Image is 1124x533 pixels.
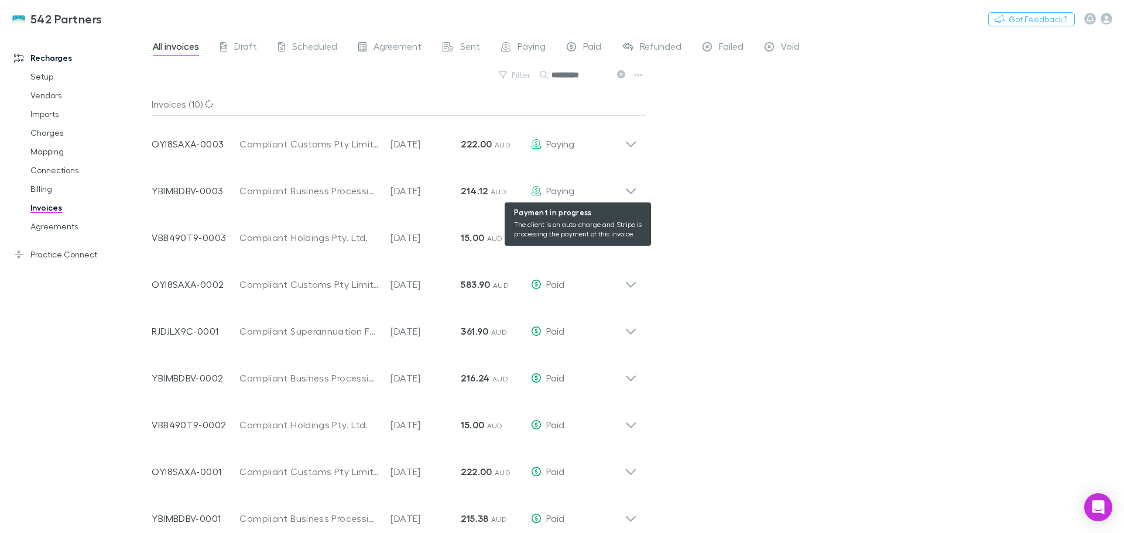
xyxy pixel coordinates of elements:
strong: 214.12 [461,185,488,197]
div: OYI8SAXA-0002Compliant Customs Pty Limited[DATE]583.90 AUDPaid [142,256,646,303]
span: Paid [583,40,601,56]
strong: 222.00 [461,466,492,477]
div: Compliant Business Processing Pty. Ltd. [239,184,379,198]
span: AUD [493,281,509,290]
span: Paid [546,325,564,336]
span: Paying [546,185,574,196]
div: Compliant Customs Pty Limited [239,137,379,151]
p: YBIMBDBV-0002 [152,371,239,385]
a: Connections [19,161,158,180]
p: RJDJLX9C-0001 [152,324,239,338]
span: Paid [546,466,564,477]
span: Void [781,40,800,56]
div: Compliant Customs Pty Limited [239,277,379,291]
div: Compliant Business Processing Pty. Ltd. [239,511,379,525]
span: All invoices [153,40,199,56]
a: Billing [19,180,158,198]
span: AUD [495,140,510,149]
strong: 15.00 [461,419,484,431]
div: OYI8SAXA-0003Compliant Customs Pty Limited[DATE]222.00 AUDPaying [142,116,646,163]
p: OYI8SAXA-0003 [152,137,239,151]
p: OYI8SAXA-0002 [152,277,239,291]
p: OYI8SAXA-0001 [152,465,239,479]
a: Mapping [19,142,158,161]
div: RJDJLX9C-0001Compliant Superannuation Fund[DATE]361.90 AUDPaid [142,303,646,350]
p: YBIMBDBV-0001 [152,511,239,525]
p: VBB490T9-0003 [152,231,239,245]
div: Compliant Customs Pty Limited [239,465,379,479]
a: Practice Connect [2,245,158,264]
a: Invoices [19,198,158,217]
span: Scheduled [292,40,337,56]
span: Paying [518,40,546,56]
div: Compliant Business Processing Pty. Ltd. [239,371,379,385]
div: VBB490T9-0002Compliant Holdings Pty. Ltd.[DATE]15.00 AUDPaid [142,397,646,443]
p: [DATE] [390,371,461,385]
p: [DATE] [390,277,461,291]
span: Paid [546,278,564,290]
span: AUD [491,515,507,524]
span: AUD [491,187,506,196]
a: Vendors [19,86,158,105]
span: Paying [546,232,574,243]
button: Filter [493,68,537,82]
span: AUD [491,328,507,336]
a: Imports [19,105,158,123]
div: VBB490T9-0003Compliant Holdings Pty. Ltd.[DATE]15.00 AUDPaying [142,209,646,256]
span: AUD [487,234,503,243]
div: Compliant Superannuation Fund [239,324,379,338]
span: Sent [460,40,480,56]
p: [DATE] [390,465,461,479]
p: [DATE] [390,418,461,432]
span: Draft [234,40,257,56]
span: Failed [719,40,743,56]
div: Compliant Holdings Pty. Ltd. [239,418,379,432]
a: Agreements [19,217,158,236]
a: Charges [19,123,158,142]
span: Paid [546,419,564,430]
a: Recharges [2,49,158,67]
p: [DATE] [390,324,461,338]
div: Compliant Holdings Pty. Ltd. [239,231,379,245]
div: Open Intercom Messenger [1084,493,1112,521]
div: YBIMBDBV-0002Compliant Business Processing Pty. Ltd.[DATE]216.24 AUDPaid [142,350,646,397]
span: Paid [546,372,564,383]
a: 542 Partners [5,5,109,33]
div: YBIMBDBV-0003Compliant Business Processing Pty. Ltd.[DATE]214.12 AUD [142,163,646,209]
p: [DATE] [390,184,461,198]
span: Paying [546,138,574,149]
span: AUD [495,468,510,477]
h3: 542 Partners [30,12,102,26]
span: Refunded [640,40,681,56]
p: YBIMBDBV-0003 [152,184,239,198]
strong: 583.90 [461,278,490,290]
button: Got Feedback? [988,12,1075,26]
a: Setup [19,67,158,86]
span: Paid [546,513,564,524]
strong: 216.24 [461,372,489,384]
p: [DATE] [390,231,461,245]
span: AUD [492,374,508,383]
strong: 222.00 [461,138,492,150]
p: VBB490T9-0002 [152,418,239,432]
p: [DATE] [390,511,461,525]
img: 542 Partners's Logo [12,12,26,26]
div: OYI8SAXA-0001Compliant Customs Pty Limited[DATE]222.00 AUDPaid [142,443,646,490]
strong: 15.00 [461,232,484,243]
p: [DATE] [390,137,461,151]
strong: 361.90 [461,325,488,337]
span: AUD [487,421,503,430]
span: Agreement [373,40,421,56]
strong: 215.38 [461,513,488,524]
